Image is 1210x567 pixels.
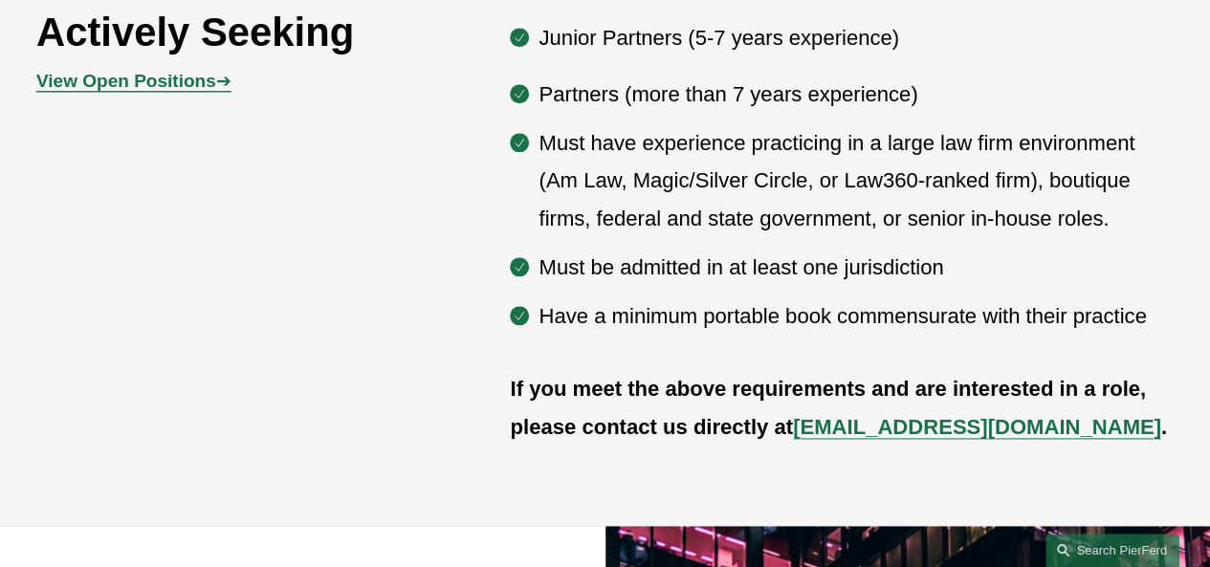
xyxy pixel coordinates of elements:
p: Must be admitted in at least one jurisdiction [539,249,1174,287]
strong: View Open Positions [36,71,216,91]
strong: . [1161,415,1167,439]
a: View Open Positions➔ [36,71,231,91]
span: ➔ [36,71,231,91]
p: Must have experience practicing in a large law firm environment (Am Law, Magic/Silver Circle, or ... [539,124,1174,238]
a: [EMAIL_ADDRESS][DOMAIN_NAME] [793,415,1161,439]
p: Partners (more than 7 years experience) [539,76,1174,114]
p: Junior Partners (5-7 years experience) [539,19,1174,57]
h2: Actively Seeking [36,9,415,57]
p: Have a minimum portable book commensurate with their practice [539,297,1174,336]
a: Search this site [1045,534,1179,567]
strong: If you meet the above requirements and are interested in a role, please contact us directly at [510,377,1152,439]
